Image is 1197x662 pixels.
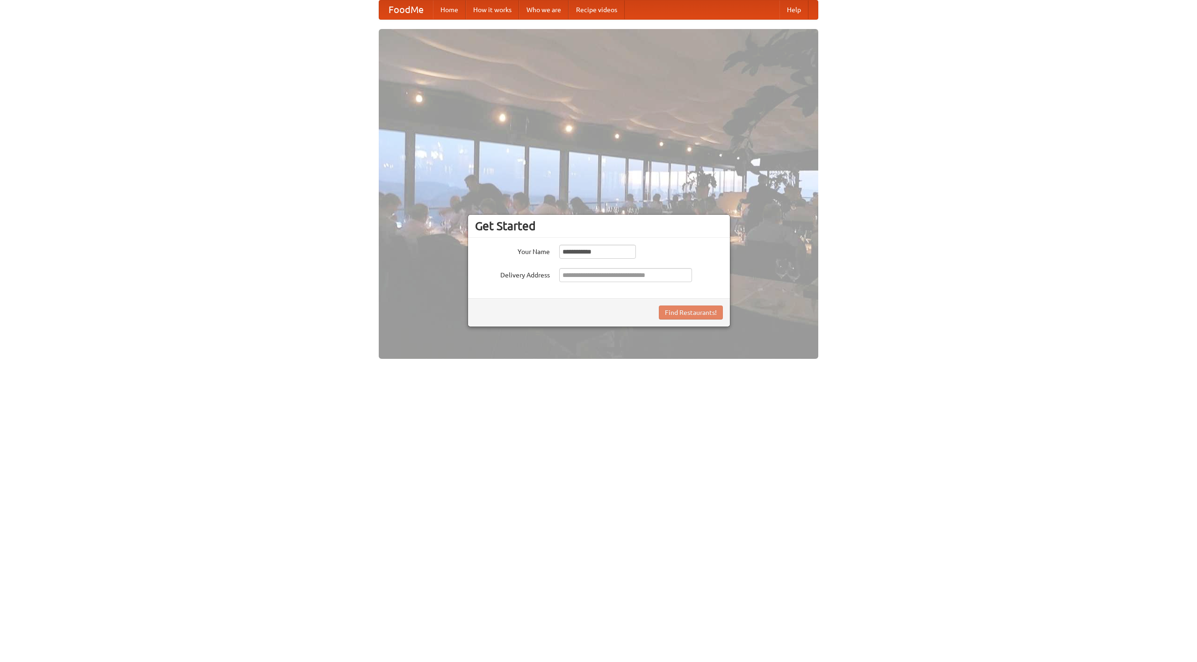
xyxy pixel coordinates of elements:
a: Who we are [519,0,569,19]
a: FoodMe [379,0,433,19]
label: Delivery Address [475,268,550,280]
a: Help [779,0,808,19]
a: How it works [466,0,519,19]
a: Home [433,0,466,19]
a: Recipe videos [569,0,625,19]
label: Your Name [475,245,550,256]
button: Find Restaurants! [659,306,723,320]
h3: Get Started [475,219,723,233]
